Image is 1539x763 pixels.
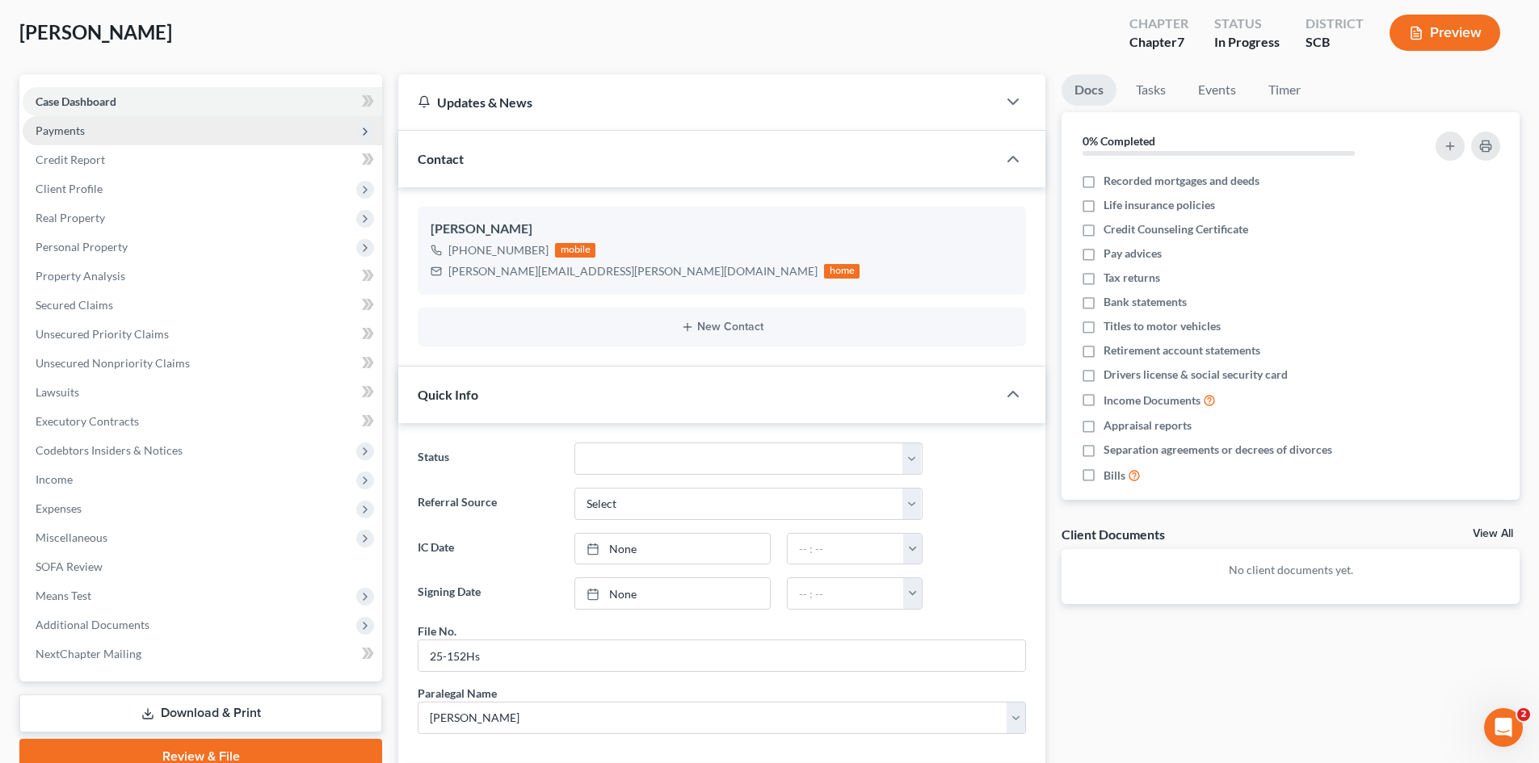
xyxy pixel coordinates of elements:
span: [PERSON_NAME] [19,20,172,44]
span: Contact [418,151,464,166]
span: Titles to motor vehicles [1104,318,1221,334]
span: 7 [1177,34,1184,49]
span: Miscellaneous [36,530,107,544]
div: Chapter [1129,15,1188,33]
label: IC Date [410,533,566,565]
div: [PERSON_NAME][EMAIL_ADDRESS][PERSON_NAME][DOMAIN_NAME] [448,263,818,279]
a: Case Dashboard [23,87,382,116]
span: Credit Counseling Certificate [1104,221,1248,237]
span: Retirement account statements [1104,342,1260,358]
label: Signing Date [410,577,566,610]
span: Personal Property [36,240,128,254]
span: Codebtors Insiders & Notices [36,443,183,457]
span: Lawsuits [36,385,79,399]
span: Bills [1104,467,1125,484]
a: None [575,534,770,564]
div: Updates & News [418,94,978,111]
a: SOFA Review [23,552,382,581]
span: Payments [36,124,85,137]
span: Case Dashboard [36,94,116,108]
a: Executory Contracts [23,407,382,436]
button: New Contact [431,321,1013,333]
div: File No. [418,623,456,639]
span: Income [36,472,73,486]
div: In Progress [1214,33,1280,52]
div: Chapter [1129,33,1188,52]
span: Pay advices [1104,245,1162,262]
a: Download & Print [19,694,382,732]
a: Timer [1255,74,1314,106]
div: Status [1214,15,1280,33]
span: NextChapter Mailing [36,647,141,660]
a: Credit Report [23,145,382,174]
button: Preview [1390,15,1500,51]
p: No client documents yet. [1074,562,1507,578]
span: Executory Contracts [36,414,139,428]
a: Property Analysis [23,262,382,291]
a: NextChapter Mailing [23,639,382,669]
a: Events [1185,74,1249,106]
span: Secured Claims [36,298,113,312]
input: -- : -- [788,534,904,564]
a: Lawsuits [23,378,382,407]
div: District [1306,15,1364,33]
div: [PERSON_NAME] [431,220,1013,239]
span: Client Profile [36,182,103,195]
label: Status [410,442,566,475]
a: Tasks [1123,74,1179,106]
span: Appraisal reports [1104,417,1192,434]
a: None [575,578,770,609]
strong: 0% Completed [1083,134,1155,148]
span: Drivers license & social security card [1104,367,1288,383]
span: Recorded mortgages and deeds [1104,173,1259,189]
a: Unsecured Nonpriority Claims [23,349,382,378]
input: -- [418,640,1025,671]
a: Unsecured Priority Claims [23,320,382,349]
a: View All [1473,528,1513,539]
div: [PHONE_NUMBER] [448,242,549,258]
span: Expenses [36,501,82,515]
a: Docs [1062,74,1116,106]
a: Secured Claims [23,291,382,320]
span: Property Analysis [36,269,125,283]
div: SCB [1306,33,1364,52]
span: Unsecured Priority Claims [36,327,169,341]
label: Referral Source [410,488,566,520]
span: Additional Documents [36,618,149,631]
span: Real Property [36,211,105,224]
span: Means Test [36,589,91,602]
input: -- : -- [788,578,904,609]
span: Life insurance policies [1104,197,1215,213]
span: Separation agreements or decrees of divorces [1104,442,1332,458]
div: home [824,264,860,279]
span: Unsecured Nonpriority Claims [36,356,190,370]
span: Income Documents [1104,392,1201,409]
span: Credit Report [36,153,105,166]
iframe: Intercom live chat [1484,708,1523,747]
span: Tax returns [1104,270,1160,286]
span: Quick Info [418,387,478,402]
span: SOFA Review [36,560,103,573]
div: Paralegal Name [418,685,497,702]
div: mobile [555,243,595,258]
div: Client Documents [1062,526,1165,543]
span: Bank statements [1104,294,1187,310]
span: 2 [1517,708,1530,721]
